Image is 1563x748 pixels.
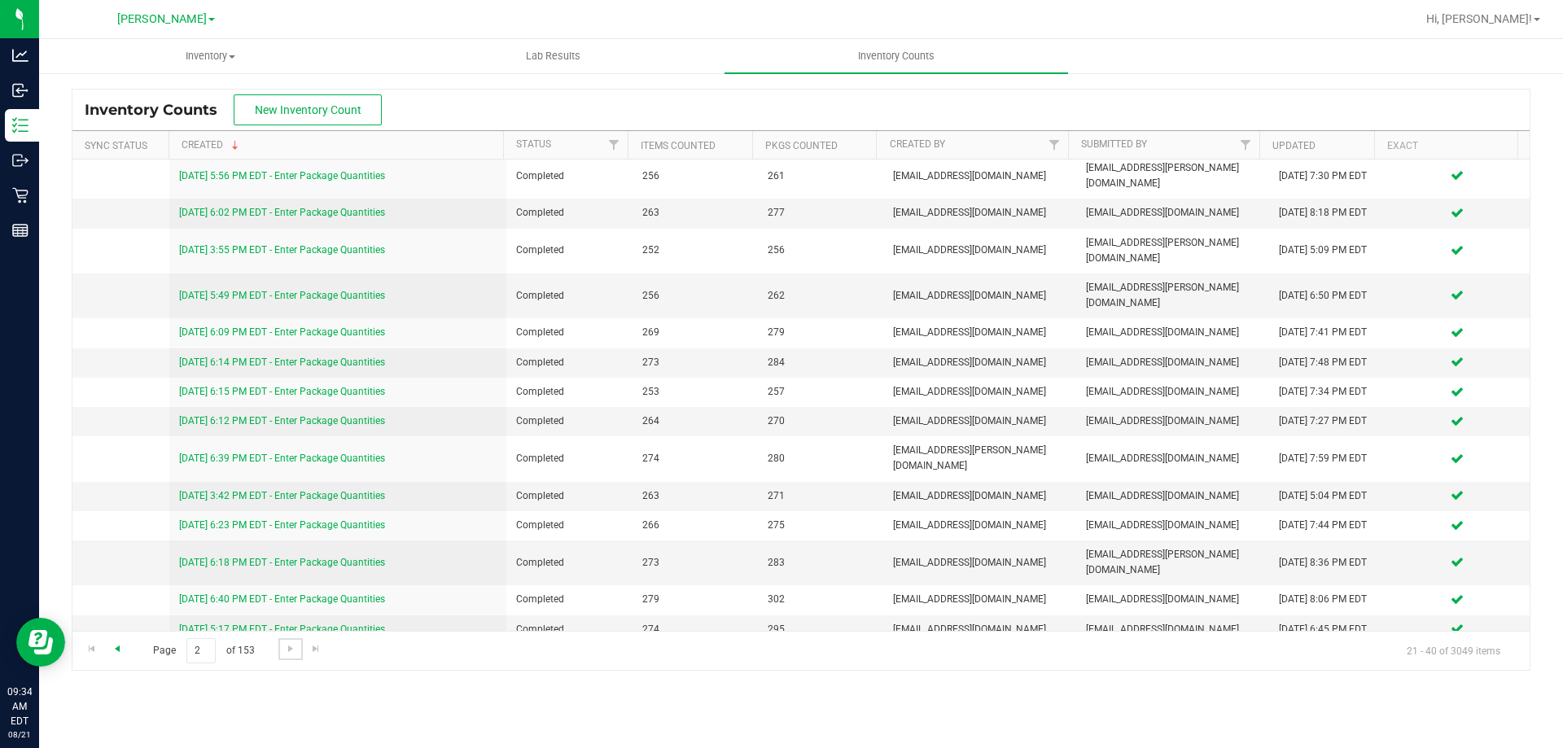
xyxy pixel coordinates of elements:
[12,117,28,133] inline-svg: Inventory
[16,618,65,667] iframe: Resource center
[179,386,385,397] a: [DATE] 6:15 PM EDT - Enter Package Quantities
[7,728,32,741] p: 08/21
[768,488,873,504] span: 271
[893,518,1066,533] span: [EMAIL_ADDRESS][DOMAIN_NAME]
[516,384,622,400] span: Completed
[1279,384,1375,400] div: [DATE] 7:34 PM EDT
[179,415,385,426] a: [DATE] 6:12 PM EDT - Enter Package Quantities
[642,488,748,504] span: 263
[85,101,234,119] span: Inventory Counts
[768,622,873,637] span: 295
[1086,547,1259,578] span: [EMAIL_ADDRESS][PERSON_NAME][DOMAIN_NAME]
[890,138,945,150] a: Created By
[768,325,873,340] span: 279
[179,170,385,182] a: [DATE] 5:56 PM EDT - Enter Package Quantities
[1426,12,1532,25] span: Hi, [PERSON_NAME]!
[768,518,873,533] span: 275
[516,451,622,466] span: Completed
[179,453,385,464] a: [DATE] 6:39 PM EDT - Enter Package Quantities
[642,325,748,340] span: 269
[1394,638,1513,663] span: 21 - 40 of 3049 items
[182,139,242,151] a: Created
[642,518,748,533] span: 266
[186,638,216,663] input: 2
[1086,355,1259,370] span: [EMAIL_ADDRESS][DOMAIN_NAME]
[601,131,628,159] a: Filter
[1086,235,1259,266] span: [EMAIL_ADDRESS][PERSON_NAME][DOMAIN_NAME]
[516,518,622,533] span: Completed
[179,593,385,605] a: [DATE] 6:40 PM EDT - Enter Package Quantities
[768,243,873,258] span: 256
[179,557,385,568] a: [DATE] 6:18 PM EDT - Enter Package Quantities
[1374,131,1517,160] th: Exact
[12,152,28,168] inline-svg: Outbound
[768,451,873,466] span: 280
[642,592,748,607] span: 279
[642,205,748,221] span: 263
[516,168,622,184] span: Completed
[1279,288,1375,304] div: [DATE] 6:50 PM EDT
[768,384,873,400] span: 257
[642,384,748,400] span: 253
[893,168,1066,184] span: [EMAIL_ADDRESS][DOMAIN_NAME]
[12,82,28,98] inline-svg: Inbound
[1086,592,1259,607] span: [EMAIL_ADDRESS][DOMAIN_NAME]
[12,47,28,63] inline-svg: Analytics
[641,140,716,151] a: Items Counted
[179,357,385,368] a: [DATE] 6:14 PM EDT - Enter Package Quantities
[516,622,622,637] span: Completed
[893,243,1066,258] span: [EMAIL_ADDRESS][DOMAIN_NAME]
[179,519,385,531] a: [DATE] 6:23 PM EDT - Enter Package Quantities
[1040,131,1067,159] a: Filter
[642,622,748,637] span: 274
[516,325,622,340] span: Completed
[725,39,1067,73] a: Inventory Counts
[893,205,1066,221] span: [EMAIL_ADDRESS][DOMAIN_NAME]
[7,685,32,728] p: 09:34 AM EDT
[516,488,622,504] span: Completed
[893,592,1066,607] span: [EMAIL_ADDRESS][DOMAIN_NAME]
[1086,160,1259,191] span: [EMAIL_ADDRESS][PERSON_NAME][DOMAIN_NAME]
[893,622,1066,637] span: [EMAIL_ADDRESS][DOMAIN_NAME]
[105,638,129,660] a: Go to the previous page
[516,288,622,304] span: Completed
[1081,138,1147,150] a: Submitted By
[836,49,957,63] span: Inventory Counts
[516,138,551,150] a: Status
[1279,592,1375,607] div: [DATE] 8:06 PM EDT
[768,205,873,221] span: 277
[642,555,748,571] span: 273
[768,355,873,370] span: 284
[179,207,385,218] a: [DATE] 6:02 PM EDT - Enter Package Quantities
[642,355,748,370] span: 273
[893,288,1066,304] span: [EMAIL_ADDRESS][DOMAIN_NAME]
[1279,325,1375,340] div: [DATE] 7:41 PM EDT
[179,290,385,301] a: [DATE] 5:49 PM EDT - Enter Package Quantities
[1086,518,1259,533] span: [EMAIL_ADDRESS][DOMAIN_NAME]
[893,555,1066,571] span: [EMAIL_ADDRESS][DOMAIN_NAME]
[1086,384,1259,400] span: [EMAIL_ADDRESS][DOMAIN_NAME]
[304,638,328,660] a: Go to the last page
[1279,622,1375,637] div: [DATE] 6:45 PM EDT
[768,168,873,184] span: 261
[893,355,1066,370] span: [EMAIL_ADDRESS][DOMAIN_NAME]
[516,592,622,607] span: Completed
[768,288,873,304] span: 262
[1086,451,1259,466] span: [EMAIL_ADDRESS][DOMAIN_NAME]
[1086,325,1259,340] span: [EMAIL_ADDRESS][DOMAIN_NAME]
[1279,355,1375,370] div: [DATE] 7:48 PM EDT
[642,451,748,466] span: 274
[39,39,382,73] a: Inventory
[40,49,381,63] span: Inventory
[768,413,873,429] span: 270
[85,140,147,151] a: Sync Status
[179,490,385,501] a: [DATE] 3:42 PM EDT - Enter Package Quantities
[1279,243,1375,258] div: [DATE] 5:09 PM EDT
[516,355,622,370] span: Completed
[768,592,873,607] span: 302
[179,326,385,338] a: [DATE] 6:09 PM EDT - Enter Package Quantities
[234,94,382,125] button: New Inventory Count
[504,49,602,63] span: Lab Results
[516,555,622,571] span: Completed
[516,205,622,221] span: Completed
